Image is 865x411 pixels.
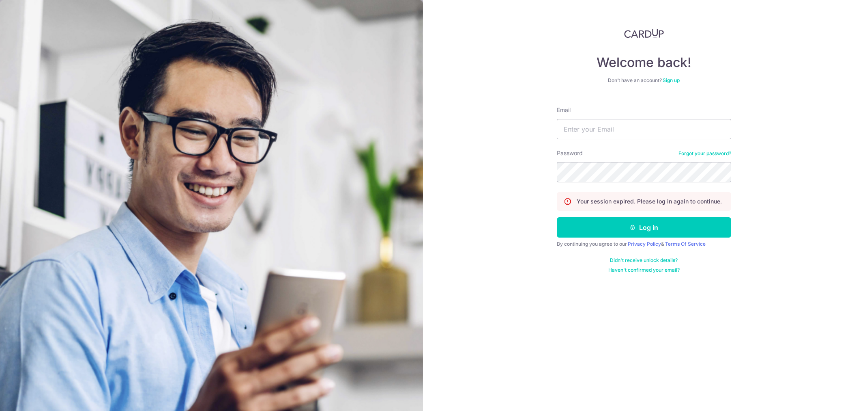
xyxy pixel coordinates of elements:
a: Sign up [663,77,680,83]
a: Haven't confirmed your email? [608,267,680,273]
a: Privacy Policy [628,241,661,247]
a: Didn't receive unlock details? [610,257,678,264]
label: Password [557,149,583,157]
img: CardUp Logo [624,28,664,38]
a: Forgot your password? [678,150,731,157]
input: Enter your Email [557,119,731,139]
div: By continuing you agree to our & [557,241,731,247]
label: Email [557,106,571,114]
div: Don’t have an account? [557,77,731,84]
a: Terms Of Service [665,241,706,247]
button: Log in [557,217,731,238]
h4: Welcome back! [557,54,731,71]
p: Your session expired. Please log in again to continue. [577,197,722,205]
